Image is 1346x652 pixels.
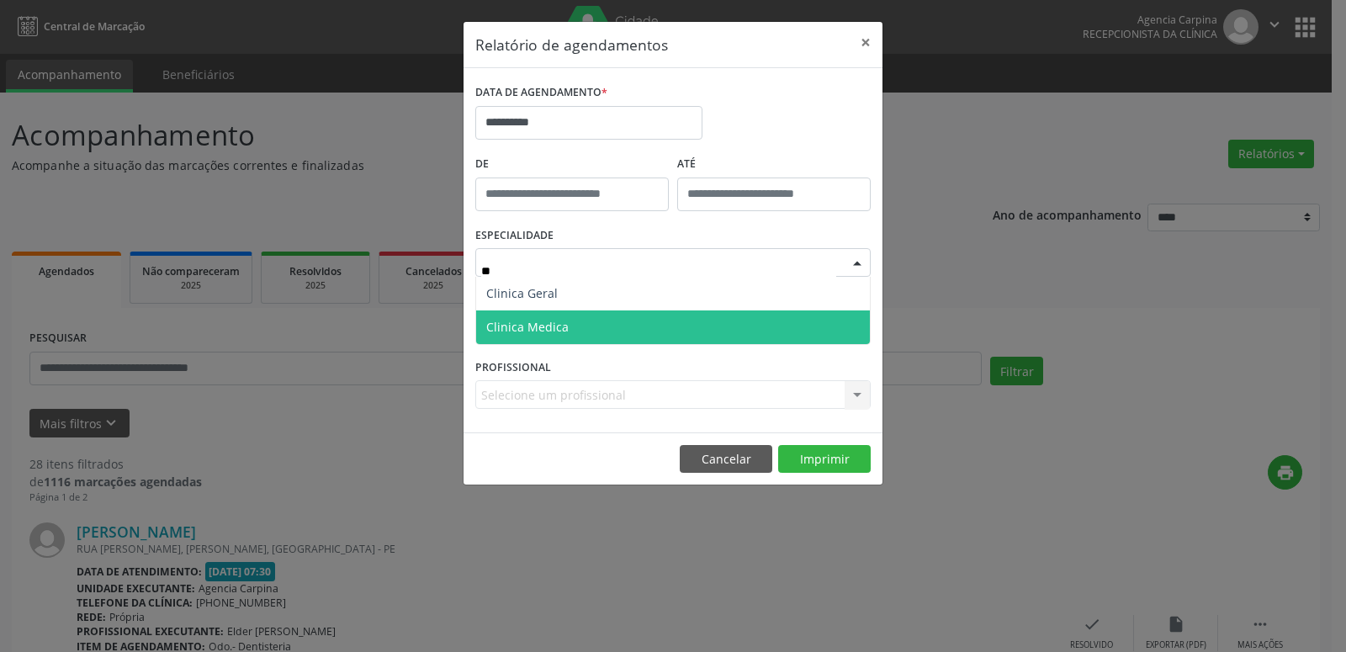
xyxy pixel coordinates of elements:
[475,151,669,178] label: De
[778,445,871,474] button: Imprimir
[475,34,668,56] h5: Relatório de agendamentos
[475,223,554,249] label: ESPECIALIDADE
[849,22,882,63] button: Close
[486,319,569,335] span: Clinica Medica
[475,354,551,380] label: PROFISSIONAL
[680,445,772,474] button: Cancelar
[486,285,558,301] span: Clinica Geral
[475,80,607,106] label: DATA DE AGENDAMENTO
[677,151,871,178] label: ATÉ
